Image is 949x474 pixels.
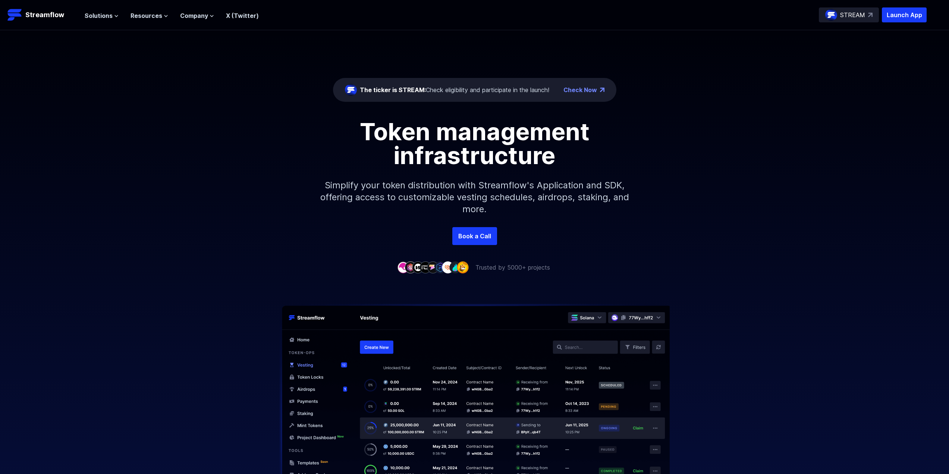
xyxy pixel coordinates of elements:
p: Simplify your token distribution with Streamflow's Application and SDK, offering access to custom... [314,167,635,227]
a: X (Twitter) [226,12,259,19]
img: company-8 [449,261,461,273]
button: Solutions [85,11,119,20]
img: streamflow-logo-circle.png [345,84,357,96]
p: STREAM [840,10,865,19]
img: company-4 [419,261,431,273]
p: Streamflow [25,10,64,20]
button: Launch App [882,7,927,22]
span: Solutions [85,11,113,20]
img: company-7 [442,261,454,273]
h1: Token management infrastructure [307,120,642,167]
img: company-3 [412,261,424,273]
img: company-6 [434,261,446,273]
img: company-2 [405,261,417,273]
span: Resources [131,11,162,20]
a: STREAM [819,7,879,22]
img: streamflow-logo-circle.png [825,9,837,21]
p: Trusted by 5000+ projects [475,263,550,272]
img: Streamflow Logo [7,7,22,22]
img: company-1 [397,261,409,273]
a: Check Now [563,85,597,94]
div: Check eligibility and participate in the launch! [360,85,549,94]
span: The ticker is STREAM: [360,86,426,94]
img: company-9 [457,261,469,273]
img: top-right-arrow.png [600,88,604,92]
button: Company [180,11,214,20]
span: Company [180,11,208,20]
a: Book a Call [452,227,497,245]
img: top-right-arrow.svg [868,13,873,17]
img: company-5 [427,261,439,273]
a: Streamflow [7,7,77,22]
button: Resources [131,11,168,20]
